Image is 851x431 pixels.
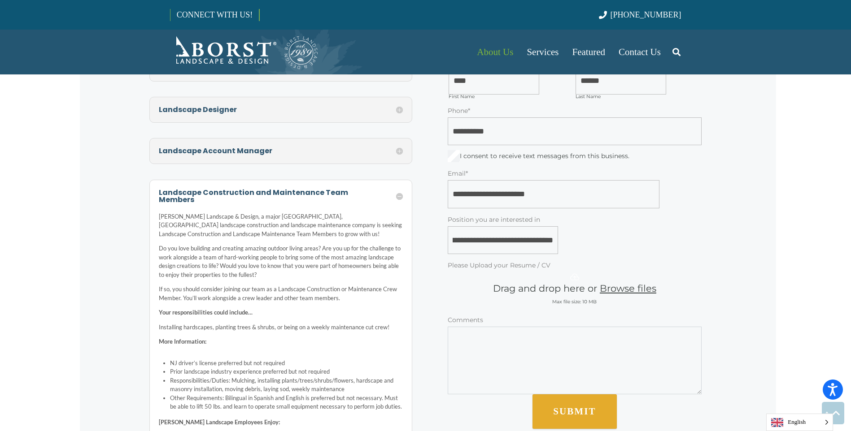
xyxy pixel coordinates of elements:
b: More Information: [159,338,206,345]
input: Phone* [448,117,702,145]
input: I consent to receive text messages from this business. [448,150,460,162]
p: Installing hardscapes, planting trees & shrubs, or being on a weekly maintenance cut crew! [159,323,403,338]
aside: Language selected: English [766,414,833,431]
span: [PHONE_NUMBER] [611,10,681,19]
span: Please Upload your Resume / CV [448,261,550,269]
div: Drag and drop here or [493,282,656,295]
li: Prior landscape industry experience preferred but not required [170,367,403,376]
a: Search [668,41,685,63]
b: [PERSON_NAME] Landscape Employees Enjoy: [159,418,280,426]
p: [PERSON_NAME] Landscape & Design, a major [GEOGRAPHIC_DATA], [GEOGRAPHIC_DATA] landscape construc... [159,212,403,245]
span: Contact Us [619,47,661,57]
div: Max file size: 10 MB [552,295,597,309]
span: I consent to receive text messages from this business. [460,150,629,162]
a: Featured [566,30,612,74]
a: CONNECT WITH US! [170,4,259,26]
li: Responsibilities/Duties: Mulching, installing plants/trees/shrubs/flowers, hardscape and masonry ... [170,376,403,394]
span: Phone [448,107,468,115]
span: English [767,414,833,431]
p: Do you love building and creating amazing outdoor living areas? Are you up for the challenge to w... [159,244,403,285]
span: About Us [477,47,513,57]
a: Borst-Logo [170,34,319,70]
button: SUBMIT [532,394,616,429]
h5: Landscape Account Manager [159,147,403,155]
p: If so, you should consider joining our team as a Landscape Construction or Maintenance Crew Membe... [159,285,403,308]
a: About Us [470,30,520,74]
span: Featured [572,47,605,57]
span: Position you are interested in [448,215,540,224]
b: Your responsibilities could include… [159,309,253,316]
span: Comments [448,316,483,324]
label: Last Name [576,95,700,99]
a: [PHONE_NUMBER] [599,10,681,19]
span: Services [527,47,559,57]
h5: Landscape Designer [159,106,403,113]
input: Email* [448,180,659,208]
a: Services [520,30,565,74]
a: Back to top [822,402,844,424]
textarea: Comments [448,327,702,394]
span: Email [448,169,466,177]
a: Contact Us [612,30,668,74]
input: Position you are interested in [448,226,558,254]
button: Browse files button for Please Upload your Resume / CV [600,282,656,295]
li: Other Requirements: Bilingual in Spanish and English is preferred but not necessary. Must be able... [170,394,403,411]
h5: Landscape Construction and Maintenance Team Members [159,189,403,203]
label: First Name [449,95,573,99]
li: NJ driver’s license preferred but not required [170,359,403,368]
